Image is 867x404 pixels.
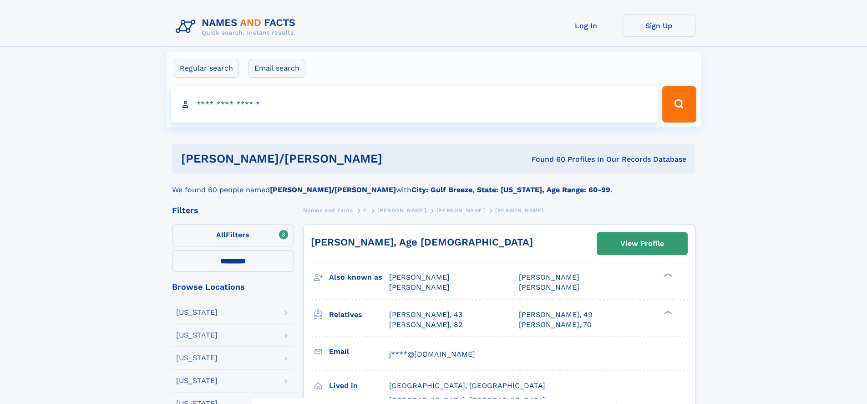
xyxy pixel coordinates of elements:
[329,378,389,394] h3: Lived in
[172,206,294,215] div: Filters
[172,283,294,291] div: Browse Locations
[389,320,462,330] a: [PERSON_NAME], 82
[411,185,610,194] b: City: Gulf Breeze, State: [US_STATE], Age Range: 60-99
[519,283,579,291] span: [PERSON_NAME]
[597,233,687,255] a: View Profile
[172,225,294,246] label: Filters
[171,86,659,123] input: search input
[620,233,664,254] div: View Profile
[457,154,686,164] div: Found 60 Profiles In Our Records Database
[363,207,367,214] span: E
[176,377,218,384] div: [US_STATE]
[363,205,367,216] a: E
[662,86,696,123] button: Search Button
[270,185,396,194] b: [PERSON_NAME]/[PERSON_NAME]
[172,15,303,39] img: Logo Names and Facts
[519,320,592,330] a: [PERSON_NAME], 70
[329,307,389,322] h3: Relatives
[436,207,485,214] span: [PERSON_NAME]
[436,205,485,216] a: [PERSON_NAME]
[519,273,579,281] span: [PERSON_NAME]
[329,344,389,359] h3: Email
[623,15,695,37] a: Sign Up
[181,153,457,164] h1: [PERSON_NAME]/[PERSON_NAME]
[172,174,695,195] div: We found 60 people named with .
[176,332,218,339] div: [US_STATE]
[377,207,426,214] span: [PERSON_NAME]
[311,236,533,248] a: [PERSON_NAME], Age [DEMOGRAPHIC_DATA]
[303,205,353,216] a: Names and Facts
[389,283,450,291] span: [PERSON_NAME]
[377,205,426,216] a: [PERSON_NAME]
[174,59,239,78] label: Regular search
[248,59,305,78] label: Email search
[662,309,673,315] div: ❯
[662,272,673,278] div: ❯
[495,207,544,214] span: [PERSON_NAME]
[176,354,218,362] div: [US_STATE]
[329,270,389,285] h3: Also known as
[389,381,545,390] span: [GEOGRAPHIC_DATA], [GEOGRAPHIC_DATA]
[176,309,218,316] div: [US_STATE]
[519,310,593,320] a: [PERSON_NAME], 49
[216,230,226,239] span: All
[389,310,462,320] a: [PERSON_NAME], 43
[550,15,623,37] a: Log In
[389,273,450,281] span: [PERSON_NAME]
